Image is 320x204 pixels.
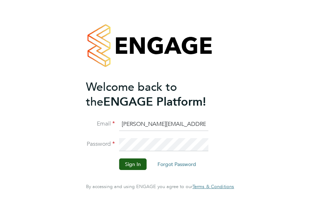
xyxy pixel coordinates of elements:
span: By accessing and using ENGAGE you agree to our [86,183,234,190]
label: Email [86,120,115,128]
button: Sign In [119,158,147,170]
h2: ENGAGE Platform! [86,80,227,109]
label: Password [86,140,115,148]
button: Forgot Password [152,158,202,170]
input: Enter your work email... [119,118,208,131]
a: Terms & Conditions [193,184,234,190]
span: Welcome back to the [86,80,177,109]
